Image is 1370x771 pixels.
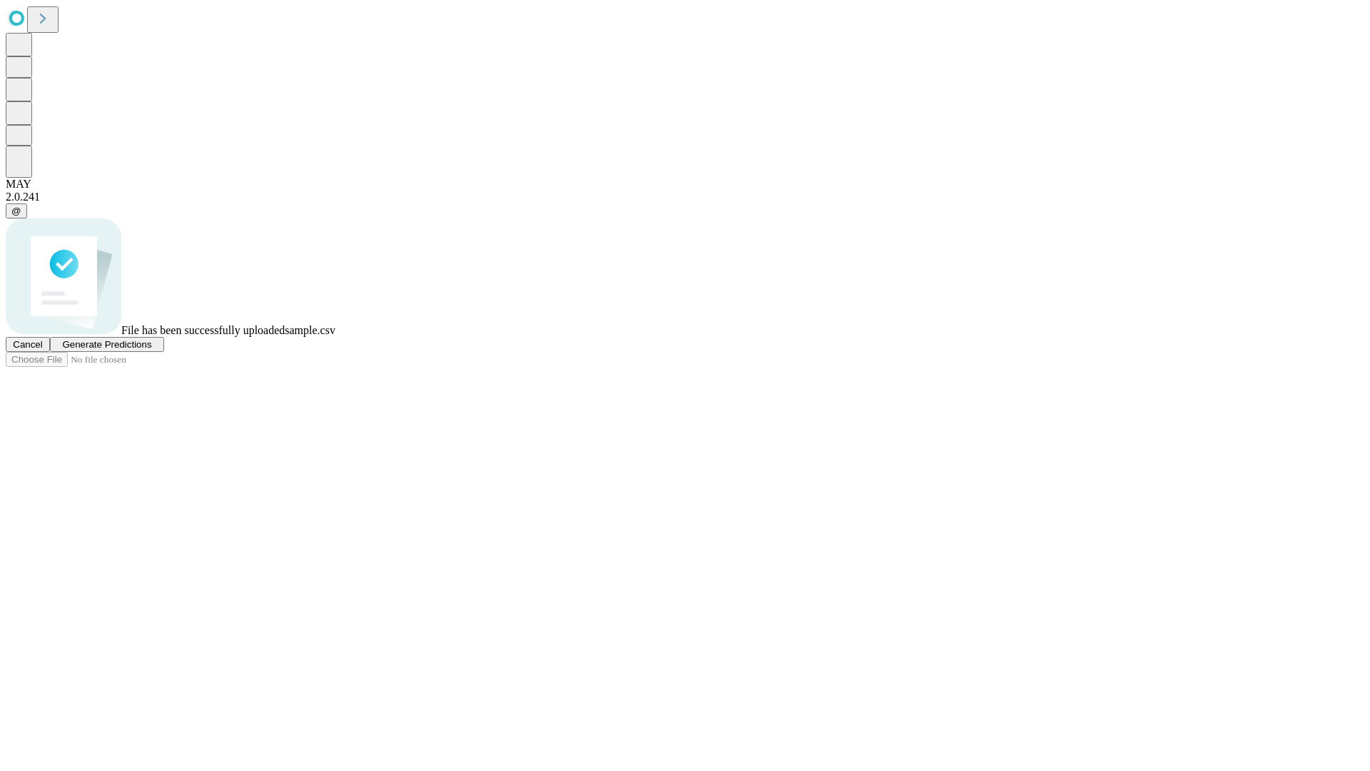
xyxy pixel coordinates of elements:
span: Cancel [13,339,43,350]
button: @ [6,203,27,218]
span: sample.csv [285,324,335,336]
span: File has been successfully uploaded [121,324,285,336]
button: Cancel [6,337,50,352]
span: @ [11,206,21,216]
button: Generate Predictions [50,337,164,352]
div: 2.0.241 [6,191,1364,203]
div: MAY [6,178,1364,191]
span: Generate Predictions [62,339,151,350]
